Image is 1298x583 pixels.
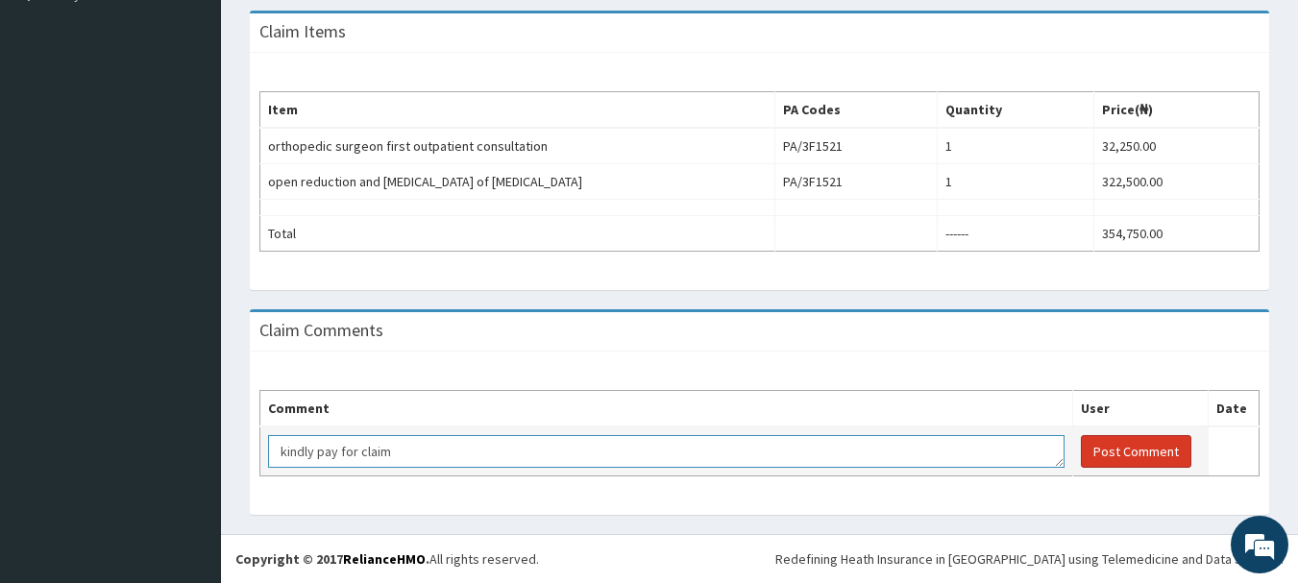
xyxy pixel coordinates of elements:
td: PA/3F1521 [775,128,938,164]
td: 32,250.00 [1094,128,1260,164]
th: PA Codes [775,92,938,129]
td: Total [260,216,775,252]
strong: Copyright © 2017 . [235,550,429,568]
td: 354,750.00 [1094,216,1260,252]
th: Comment [260,391,1073,427]
h3: Claim Comments [259,322,383,339]
button: Post Comment [1081,435,1191,468]
td: orthopedic surgeon first outpatient consultation [260,128,775,164]
td: open reduction and [MEDICAL_DATA] of [MEDICAL_DATA] [260,164,775,200]
textarea: kindly pay for claim [268,435,1065,468]
footer: All rights reserved. [221,534,1298,583]
td: 1 [938,128,1094,164]
th: Date [1209,391,1260,427]
td: PA/3F1521 [775,164,938,200]
th: User [1073,391,1209,427]
th: Item [260,92,775,129]
td: 1 [938,164,1094,200]
th: Price(₦) [1094,92,1260,129]
h3: Claim Items [259,23,346,40]
td: ------ [938,216,1094,252]
div: Redefining Heath Insurance in [GEOGRAPHIC_DATA] using Telemedicine and Data Science! [775,549,1284,569]
td: 322,500.00 [1094,164,1260,200]
th: Quantity [938,92,1094,129]
a: RelianceHMO [343,550,426,568]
